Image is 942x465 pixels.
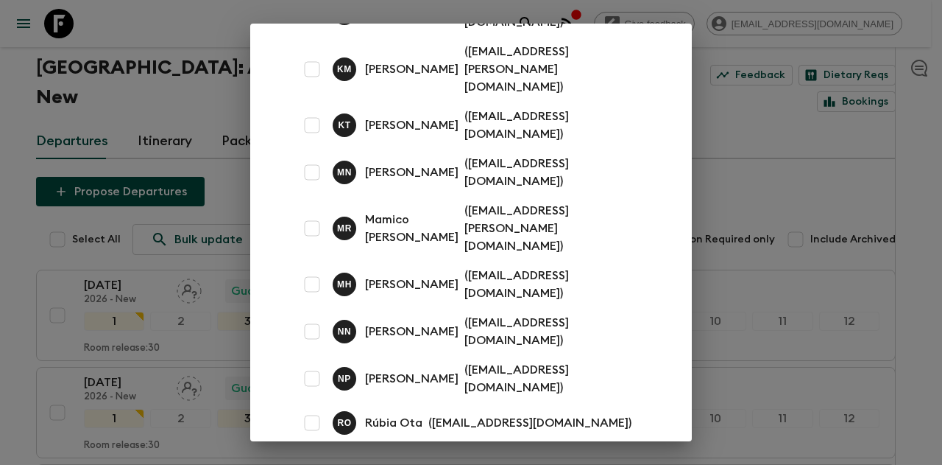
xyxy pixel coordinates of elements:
p: [PERSON_NAME] [365,116,458,134]
p: [PERSON_NAME] [365,164,458,181]
p: [PERSON_NAME] [365,370,458,388]
p: ( [EMAIL_ADDRESS][DOMAIN_NAME] ) [428,414,631,432]
p: N P [338,373,351,385]
p: [PERSON_NAME] [365,276,458,293]
p: [PERSON_NAME] [365,60,458,78]
p: K M [337,63,352,75]
p: ( [EMAIL_ADDRESS][PERSON_NAME][DOMAIN_NAME] ) [464,202,645,255]
p: ( [EMAIL_ADDRESS][PERSON_NAME][DOMAIN_NAME] ) [464,43,645,96]
p: K T [338,119,350,131]
p: M R [337,223,352,234]
p: N N [338,326,352,338]
p: R O [337,417,351,429]
p: Mamico [PERSON_NAME] [365,211,458,246]
p: M N [337,167,352,178]
p: ( [EMAIL_ADDRESS][DOMAIN_NAME] ) [464,361,645,396]
p: M H [337,279,352,290]
p: ( [EMAIL_ADDRESS][DOMAIN_NAME] ) [464,155,645,190]
p: [PERSON_NAME] [365,323,458,340]
p: ( [EMAIL_ADDRESS][DOMAIN_NAME] ) [464,267,645,302]
p: ( [EMAIL_ADDRESS][DOMAIN_NAME] ) [464,314,645,349]
p: ( [EMAIL_ADDRESS][DOMAIN_NAME] ) [464,108,645,143]
p: Rúbia Ota [365,414,422,432]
